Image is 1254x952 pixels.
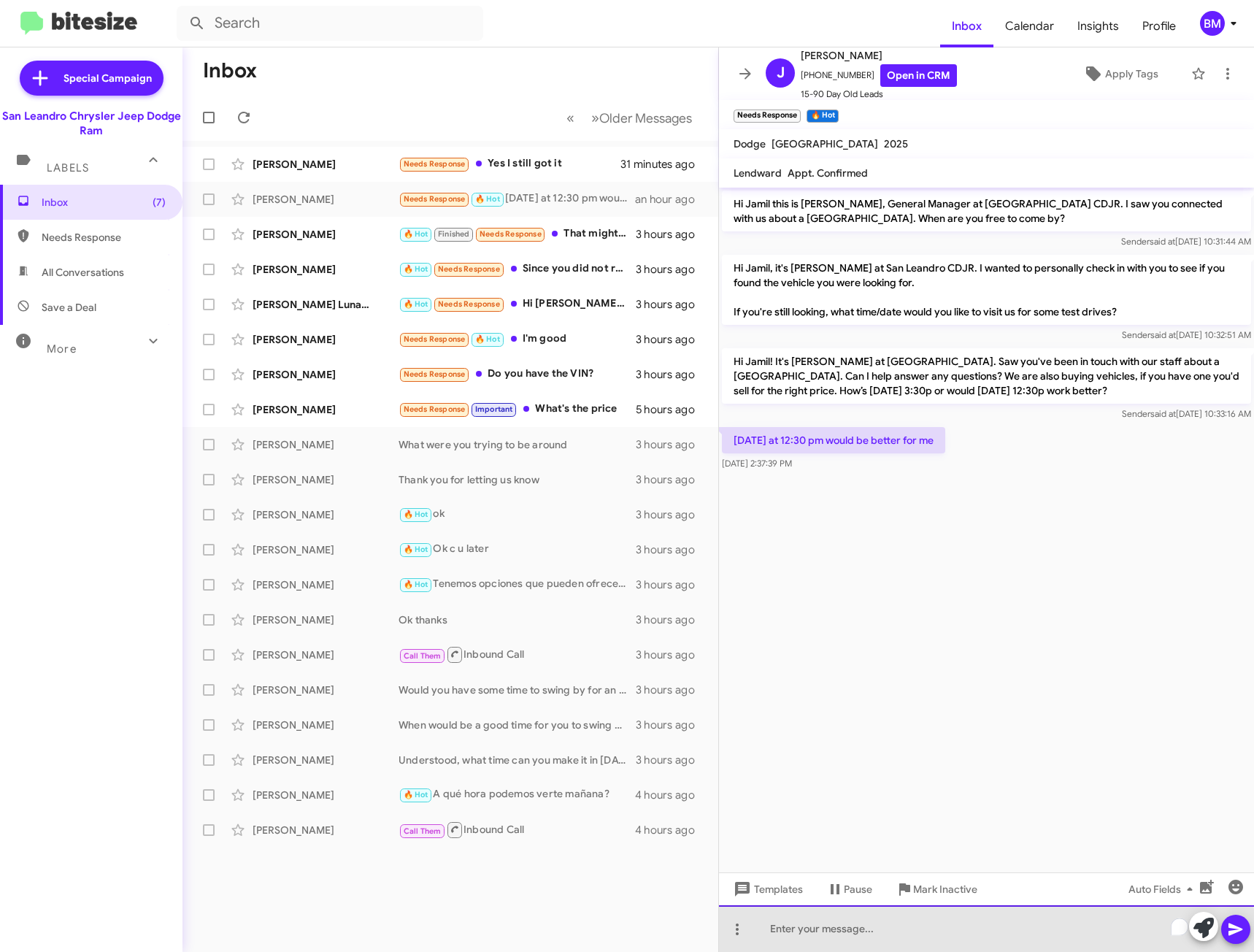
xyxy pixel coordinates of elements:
div: [PERSON_NAME] [253,507,399,522]
div: 31 minutes ago [620,157,707,172]
button: BM [1188,11,1238,36]
p: Hi Jamil this is [PERSON_NAME], General Manager at [GEOGRAPHIC_DATA] CDJR. I saw you connected wi... [722,191,1251,231]
nav: Page navigation example [558,103,701,133]
div: 4 hours ago [635,788,707,802]
div: 4 hours ago [635,823,707,837]
p: [DATE] at 12:30 pm would be better for me [722,427,945,453]
span: Needs Response [42,230,166,245]
span: 🔥 Hot [404,264,428,274]
button: Mark Inactive [884,876,989,902]
button: Pause [815,876,884,902]
p: Hi Jamil! It's [PERSON_NAME] at [GEOGRAPHIC_DATA]. Saw you've been in touch with our staff about ... [722,348,1251,404]
div: [PERSON_NAME] [253,577,399,592]
div: [PERSON_NAME] [253,157,399,172]
span: Inbox [42,195,166,210]
button: Apply Tags [1057,61,1184,87]
span: Pause [844,876,872,902]
div: 3 hours ago [636,227,707,242]
div: [PERSON_NAME] [253,262,399,277]
button: Templates [719,876,815,902]
span: (7) [153,195,166,210]
span: Lendward [734,166,782,180]
span: Needs Response [438,299,500,309]
div: [PERSON_NAME] [253,227,399,242]
a: Insights [1066,5,1131,47]
span: J [777,61,785,85]
div: [PERSON_NAME] [253,753,399,767]
span: said at [1150,408,1176,419]
a: Inbox [940,5,993,47]
div: [PERSON_NAME] [253,718,399,732]
div: [PERSON_NAME] Lunamonetesori [253,297,399,312]
span: 🔥 Hot [404,510,428,519]
div: Thank you for letting us know [399,472,636,487]
div: Ok thanks [399,613,636,627]
div: Inbound Call [399,821,635,839]
span: Auto Fields [1128,876,1199,902]
span: Labels [47,161,89,174]
div: [PERSON_NAME] [253,367,399,382]
a: Open in CRM [880,64,957,87]
span: Mark Inactive [913,876,977,902]
div: [PERSON_NAME] [253,402,399,417]
span: Needs Response [404,159,466,169]
span: Appt. Confirmed [788,166,868,180]
div: [PERSON_NAME] [253,332,399,347]
div: 3 hours ago [636,262,707,277]
span: Call Them [404,651,442,661]
a: Special Campaign [20,61,164,96]
div: 3 hours ago [636,542,707,557]
span: Save a Deal [42,300,96,315]
span: 🔥 Hot [475,194,500,204]
span: [PERSON_NAME] [801,47,957,64]
span: Apply Tags [1105,61,1158,87]
span: [DATE] 2:37:39 PM [722,458,792,469]
span: 🔥 Hot [404,299,428,309]
div: 3 hours ago [636,437,707,452]
span: Needs Response [404,334,466,344]
p: Hi Jamil, it's [PERSON_NAME] at San Leandro CDJR. I wanted to personally check in with you to see... [722,255,1251,325]
div: 3 hours ago [636,577,707,592]
span: Important [475,404,513,414]
span: Finished [438,229,470,239]
span: 🔥 Hot [404,790,428,799]
span: Sender [DATE] 10:33:16 AM [1122,408,1251,419]
span: Call Them [404,826,442,836]
div: 3 hours ago [636,367,707,382]
a: Calendar [993,5,1066,47]
span: said at [1150,236,1175,247]
div: Tenemos opciones que pueden ofrecer pagos bajos [399,576,636,593]
div: [DATE] at 12:30 pm would be better for me [399,191,635,207]
div: Do you have the VIN? [399,366,636,383]
div: Understood, what time can you make it in [DATE]? [399,753,636,767]
div: 5 hours ago [636,402,707,417]
span: Needs Response [404,404,466,414]
button: Auto Fields [1117,876,1210,902]
span: 15-90 Day Old Leads [801,87,957,101]
span: 🔥 Hot [404,580,428,589]
div: [PERSON_NAME] [253,542,399,557]
div: 3 hours ago [636,753,707,767]
div: What were you trying to be around [399,437,636,452]
span: Needs Response [438,264,500,274]
span: Sender [DATE] 10:32:51 AM [1122,329,1251,340]
button: Next [582,103,701,133]
span: 🔥 Hot [475,334,500,344]
div: 3 hours ago [636,332,707,347]
div: 3 hours ago [636,507,707,522]
div: [PERSON_NAME] [253,613,399,627]
div: [PERSON_NAME] [253,472,399,487]
div: That might be hard this weekend. Is it possible to go to a place near [GEOGRAPHIC_DATA]? [399,226,636,242]
div: an hour ago [635,192,707,207]
div: Since you did not respond to my last message, I already decided to buy a car and took the deliver... [399,261,636,277]
small: Needs Response [734,110,801,123]
span: Templates [731,876,803,902]
div: 3 hours ago [636,472,707,487]
a: Profile [1131,5,1188,47]
div: [PERSON_NAME] [253,437,399,452]
div: When would be a good time for you to swing by for an appraisal? [399,718,636,732]
button: Previous [558,103,583,133]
